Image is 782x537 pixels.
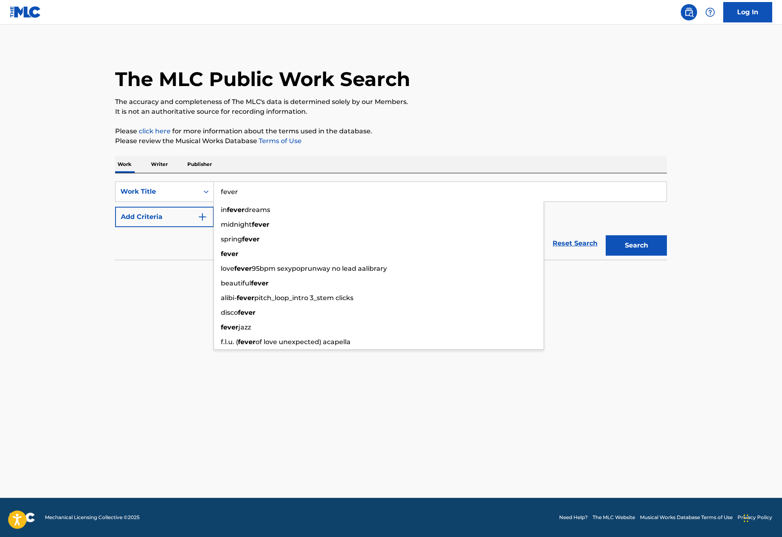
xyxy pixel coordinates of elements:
[705,7,715,17] img: help
[115,126,667,136] p: Please for more information about the terms used in the database.
[221,294,237,302] span: alibi-
[234,265,252,272] strong: fever
[221,309,238,316] span: disco
[185,156,214,173] p: Publisher
[115,207,214,227] button: Add Criteria
[237,294,254,302] strong: fever
[244,206,270,214] span: dreams
[606,235,667,256] button: Search
[559,514,588,521] a: Need Help?
[251,279,269,287] strong: fever
[149,156,170,173] p: Writer
[702,4,718,20] div: Help
[684,7,694,17] img: search
[738,514,772,521] a: Privacy Policy
[115,107,667,117] p: It is not an authoritative source for recording information.
[238,323,251,331] span: jazz
[723,2,772,22] a: Log In
[139,127,171,135] a: click here
[221,206,227,214] span: in
[741,498,782,537] iframe: Chat Widget
[227,206,244,214] strong: fever
[10,513,35,522] img: logo
[115,136,667,146] p: Please review the Musical Works Database
[115,97,667,107] p: The accuracy and completeness of The MLC's data is determined solely by our Members.
[254,294,353,302] span: pitch_loop_intro 3_stem clicks
[221,323,238,331] strong: fever
[221,250,238,258] strong: fever
[257,137,302,145] a: Terms of Use
[238,309,255,316] strong: fever
[681,4,697,20] a: Public Search
[221,235,242,243] span: spring
[593,514,635,521] a: The MLC Website
[115,67,410,91] h1: The MLC Public Work Search
[221,265,234,272] span: love
[221,338,238,346] span: f.l.u. (
[549,234,602,252] a: Reset Search
[221,279,251,287] span: beautiful
[115,181,667,260] form: Search Form
[255,338,351,346] span: of love unexpected) acapella
[238,338,255,346] strong: fever
[198,212,207,222] img: 9d2ae6d4665cec9f34b9.svg
[45,514,140,521] span: Mechanical Licensing Collective © 2025
[252,265,387,272] span: 95bpm sexypoprunway no lead aalibrary
[252,221,269,228] strong: fever
[242,235,260,243] strong: fever
[10,6,41,18] img: MLC Logo
[120,187,194,197] div: Work Title
[221,221,252,228] span: midnight
[640,514,733,521] a: Musical Works Database Terms of Use
[115,156,134,173] p: Work
[744,506,749,530] div: Drag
